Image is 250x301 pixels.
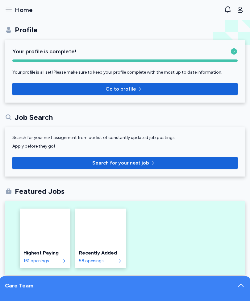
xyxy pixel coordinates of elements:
[5,281,33,296] div: Care Team
[79,254,116,261] div: 58 openings
[15,6,33,14] span: Home
[15,112,53,122] div: Job Search
[23,246,67,253] div: Highest Paying
[106,85,136,93] span: Go to profile
[12,143,238,149] div: Apply before they go!
[12,47,77,56] span: Your profile is complete!
[20,209,70,264] a: Highest PayingHighest Paying161 openings
[79,246,122,253] div: Recently Added
[75,209,126,242] img: Recently Added
[75,209,126,264] a: Recently AddedRecently Added58 openings
[12,157,238,169] button: Search for your next job
[15,25,38,35] div: Profile
[12,83,238,95] button: Go to profile
[15,186,65,196] div: Featured Jobs
[23,254,60,261] div: 161 openings
[92,159,149,167] span: Search for your next job
[2,3,35,17] button: Home
[20,209,70,242] img: Highest Paying
[12,69,238,75] div: Your profile is all set! Please make sure to keep your profile complete with the most up to date ...
[12,135,238,141] div: Search for your next assignment from our list of constantly updated job postings.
